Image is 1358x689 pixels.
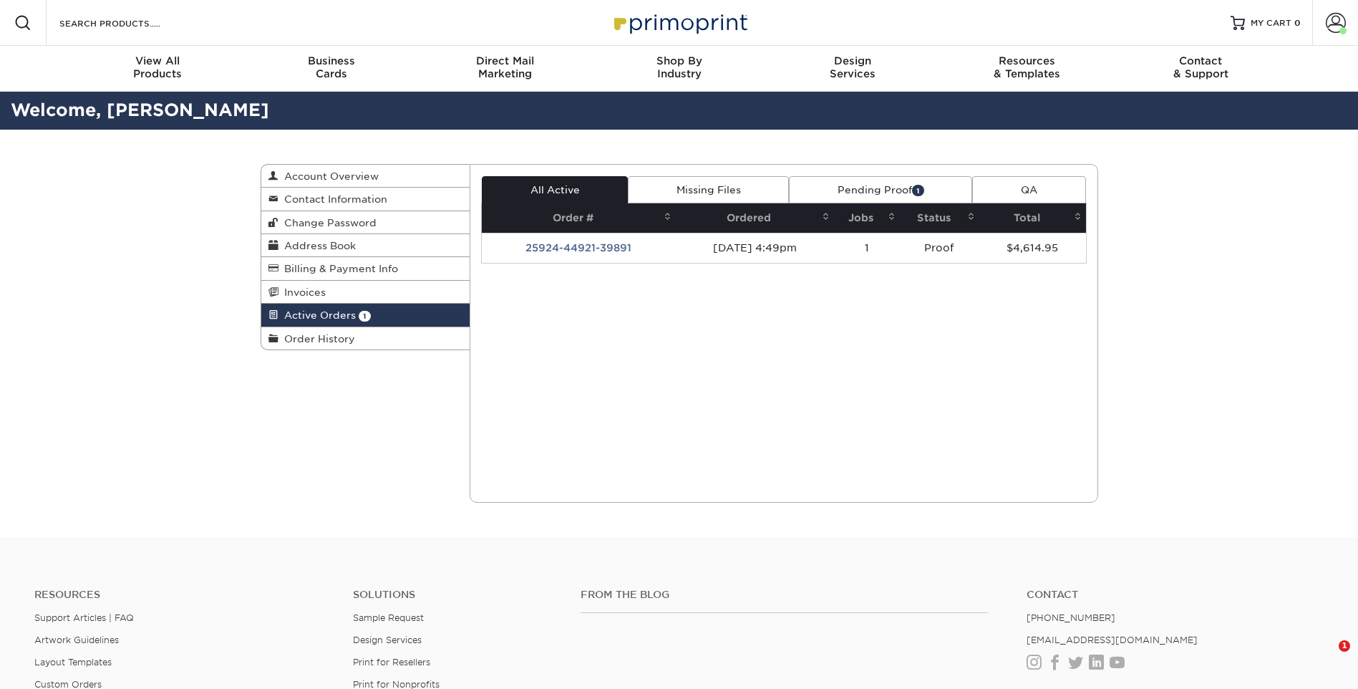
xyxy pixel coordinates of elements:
[34,612,134,623] a: Support Articles | FAQ
[979,203,1085,233] th: Total
[1251,17,1291,29] span: MY CART
[1309,640,1344,675] iframe: Intercom live chat
[261,304,470,327] a: Active Orders 1
[34,635,119,645] a: Artwork Guidelines
[608,7,751,38] img: Primoprint
[1114,46,1288,92] a: Contact& Support
[278,193,387,205] span: Contact Information
[71,54,245,67] span: View All
[1114,54,1288,67] span: Contact
[581,589,988,601] h4: From the Blog
[261,188,470,211] a: Contact Information
[592,46,766,92] a: Shop ByIndustry
[789,176,972,203] a: Pending Proof1
[766,54,940,80] div: Services
[1114,54,1288,80] div: & Support
[278,217,377,228] span: Change Password
[1339,640,1350,652] span: 1
[940,54,1114,67] span: Resources
[592,54,766,80] div: Industry
[71,46,245,92] a: View AllProducts
[766,46,940,92] a: DesignServices
[940,54,1114,80] div: & Templates
[278,240,356,251] span: Address Book
[1027,589,1324,601] a: Contact
[261,211,470,234] a: Change Password
[482,203,676,233] th: Order #
[1027,612,1115,623] a: [PHONE_NUMBER]
[34,657,112,668] a: Layout Templates
[359,311,371,322] span: 1
[628,176,789,203] a: Missing Files
[1294,18,1301,28] span: 0
[278,170,379,182] span: Account Overview
[353,657,430,668] a: Print for Resellers
[261,165,470,188] a: Account Overview
[482,233,676,263] td: 25924-44921-39891
[278,333,355,344] span: Order History
[71,54,245,80] div: Products
[58,14,198,32] input: SEARCH PRODUCTS.....
[261,257,470,280] a: Billing & Payment Info
[834,203,900,233] th: Jobs
[418,46,592,92] a: Direct MailMarketing
[353,589,559,601] h4: Solutions
[979,233,1085,263] td: $4,614.95
[353,612,424,623] a: Sample Request
[900,203,979,233] th: Status
[244,46,418,92] a: BusinessCards
[1027,635,1198,645] a: [EMAIL_ADDRESS][DOMAIN_NAME]
[244,54,418,67] span: Business
[676,203,834,233] th: Ordered
[592,54,766,67] span: Shop By
[278,286,326,298] span: Invoices
[418,54,592,80] div: Marketing
[353,635,422,645] a: Design Services
[482,176,628,203] a: All Active
[900,233,979,263] td: Proof
[34,589,331,601] h4: Resources
[676,233,834,263] td: [DATE] 4:49pm
[418,54,592,67] span: Direct Mail
[261,281,470,304] a: Invoices
[261,327,470,350] a: Order History
[972,176,1085,203] a: QA
[244,54,418,80] div: Cards
[278,263,398,274] span: Billing & Payment Info
[912,185,924,196] span: 1
[261,234,470,257] a: Address Book
[940,46,1114,92] a: Resources& Templates
[278,309,356,321] span: Active Orders
[766,54,940,67] span: Design
[834,233,900,263] td: 1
